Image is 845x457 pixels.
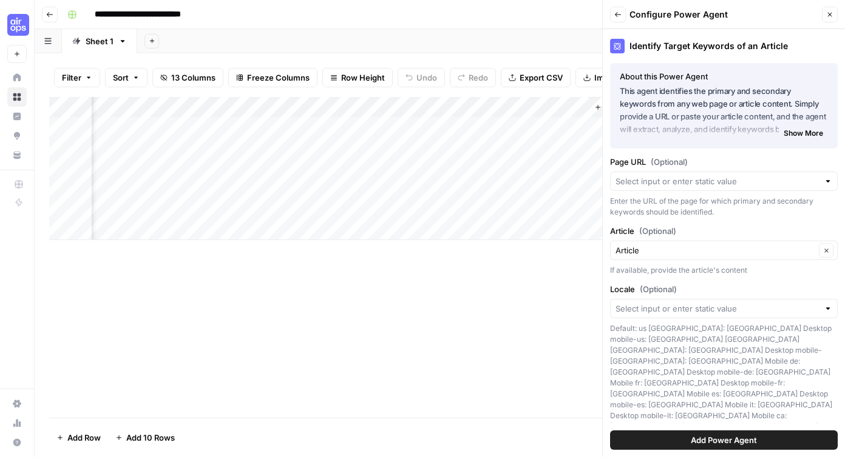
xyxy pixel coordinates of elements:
[575,68,646,87] button: Import CSV
[126,432,175,444] span: Add 10 Rows
[620,70,828,82] div: About this Power Agent
[67,432,101,444] span: Add Row
[651,156,688,168] span: (Optional)
[62,72,81,84] span: Filter
[7,107,27,126] a: Insights
[784,128,823,139] span: Show More
[171,72,215,84] span: 13 Columns
[108,428,182,447] button: Add 10 Rows
[616,244,815,256] input: Article
[639,225,676,237] span: (Optional)
[610,430,838,450] button: Add Power Agent
[616,302,819,315] input: Select input or enter static value
[416,72,437,84] span: Undo
[594,72,638,84] span: Import CSV
[7,413,27,433] a: Usage
[86,35,114,47] div: Sheet 1
[7,433,27,452] button: Help + Support
[469,72,488,84] span: Redo
[228,68,317,87] button: Freeze Columns
[62,29,137,53] a: Sheet 1
[610,156,838,168] label: Page URL
[7,10,27,40] button: Workspace: AirOps U Cohort 1
[322,68,393,87] button: Row Height
[610,39,838,53] div: Identify Target Keywords of an Article
[520,72,563,84] span: Export CSV
[7,14,29,36] img: AirOps U Cohort 1 Logo
[610,196,838,218] div: Enter the URL of the page for which primary and secondary keywords should be identified.
[341,72,385,84] span: Row Height
[247,72,310,84] span: Freeze Columns
[113,72,129,84] span: Sort
[7,87,27,107] a: Browse
[610,265,838,276] div: If available, provide the article's content
[620,85,828,136] p: This agent identifies the primary and secondary keywords from any web page or article content. Si...
[105,68,148,87] button: Sort
[7,68,27,87] a: Home
[779,125,828,141] button: Show More
[610,225,838,237] label: Article
[640,283,677,295] span: (Optional)
[691,434,757,446] span: Add Power Agent
[54,68,100,87] button: Filter
[501,68,571,87] button: Export CSV
[7,126,27,145] a: Opportunities
[7,145,27,165] a: Your Data
[7,394,27,413] a: Settings
[589,99,653,115] button: Add Column
[450,68,496,87] button: Redo
[616,175,819,187] input: Select input or enter static value
[49,428,108,447] button: Add Row
[398,68,445,87] button: Undo
[152,68,223,87] button: 13 Columns
[610,283,838,295] label: Locale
